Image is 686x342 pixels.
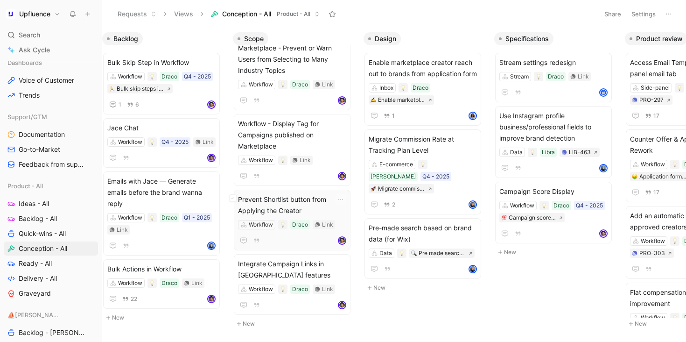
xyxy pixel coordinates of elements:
div: Workflow [249,220,273,229]
div: 💡 [670,160,679,169]
span: Bulk Skip Step in Workflow [107,57,216,68]
button: Settings [627,7,660,21]
div: 💡 [675,83,684,93]
div: Draco [553,201,569,210]
span: Conception - All [222,9,271,19]
button: 17 [643,111,661,121]
img: 💡 [672,315,678,321]
div: Bulk skip steps in campaign [117,84,164,93]
button: Specifications [494,32,553,45]
div: Link [117,225,128,235]
img: avatar [339,302,345,308]
span: Product review [636,34,683,43]
img: 💡 [672,162,678,167]
span: 1 [119,102,121,107]
div: 💡 [399,83,408,93]
button: 1 [382,111,397,121]
div: Workflow [641,313,665,322]
div: Workflow [118,278,142,288]
div: Link [322,80,333,89]
div: Search [4,28,98,42]
div: Workflow [118,137,142,147]
div: Support/GTM [4,110,98,124]
a: Workflow - Display Tag for Campaigns published on MarketplaceWorkflowLinkavatar [234,114,350,186]
img: avatar [469,201,476,208]
button: New [364,282,487,293]
a: Conception - All [4,242,98,256]
a: Pre-made search based on brand data (for Wix)Data🔍Pre made search based on brand dataavatar [364,218,481,279]
span: Go-to-Market [19,145,60,154]
div: Link [322,220,333,229]
img: 💡 [280,286,286,292]
a: Prevent Shortlist button from Applying the CreatorWorkflowDracoLinkavatar [234,190,350,250]
div: ScopeNew [229,28,360,334]
span: 22 [131,296,137,302]
div: Campaign score display [509,213,556,222]
div: Link [191,278,203,288]
span: Stream settings redesign [499,57,608,68]
div: 💡 [418,160,427,169]
button: New [494,247,617,258]
div: Link [300,156,311,165]
div: Dashboards [4,56,98,70]
img: avatar [208,155,215,161]
div: Enable marketplace creator reach out to brands from application form [378,95,425,105]
div: Side-panel [641,83,670,93]
span: Prevent Shortlist button from Applying the Creator [238,194,346,216]
img: 💡 [280,82,286,87]
div: 💡 [539,201,549,210]
div: Product - All [4,179,98,193]
div: LIB-463 [569,148,591,157]
img: 💡 [149,280,155,286]
img: 💡 [280,222,286,228]
img: avatar [208,242,215,249]
div: 💡 [147,137,157,147]
button: Views [170,7,197,21]
div: 💡 [147,278,157,288]
button: Design [364,32,401,45]
img: 💡 [541,203,547,208]
span: Campaign Score Display [499,186,608,197]
a: Marketplace - Prevent or Warn Users from Selecting to Many Industry TopicsWorkflowDracoLinkavatar [234,38,350,110]
a: Bulk Skip Step in WorkflowWorkflowDracoQ4 - 2025🏃Bulk skip steps in campaign16avatar [103,53,220,114]
img: 🏃 [109,86,115,92]
div: Draco [292,80,308,89]
img: 💡 [149,139,155,145]
img: 💡 [149,74,155,79]
span: Product - All [7,181,43,191]
a: Enable marketplace creator reach out to brands from application formInboxDraco✍️Enable marketplac... [364,53,481,126]
div: ⛵️[PERSON_NAME] [4,308,98,322]
img: 💡 [677,85,682,91]
img: avatar [600,230,607,237]
div: [PERSON_NAME] [371,172,416,181]
div: Support/GTMDocumentationGo-to-MarketFeedback from support [4,110,98,171]
div: PRO-303 [639,249,665,258]
a: Voice of Customer [4,73,98,87]
img: 🔍 [411,250,417,256]
img: 💡 [672,238,678,244]
a: Graveyard [4,286,98,300]
span: Bulk Actions in Workflow [107,264,216,275]
div: BacklogNew [98,28,229,328]
img: Upfluence [6,9,15,19]
a: Ready - All [4,256,98,271]
span: Backlog [113,34,138,43]
span: Design [375,34,396,43]
span: Feedback from support [19,160,85,169]
img: avatar [339,97,345,104]
span: 17 [653,113,659,119]
div: 💡 [147,72,157,81]
a: Trends [4,88,98,102]
span: Specifications [505,34,549,43]
span: Pre-made search based on brand data (for Wix) [369,222,477,245]
button: 22 [120,294,139,304]
div: 💡 [278,156,287,165]
img: avatar [339,173,345,179]
span: Migrate Commission Rate at Tracking Plan Level [369,134,477,156]
div: Q4 - 2025 [184,72,211,81]
img: 💡 [400,85,406,91]
div: Workflow [641,160,665,169]
div: Draco [292,220,308,229]
span: 6 [135,102,139,107]
h1: Upfluence [19,10,50,18]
